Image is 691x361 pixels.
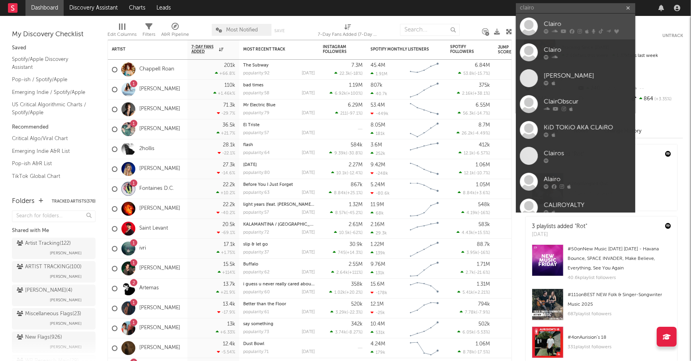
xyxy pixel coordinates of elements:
span: -45.2 % [347,211,361,215]
span: 12.1k [464,171,474,176]
div: [DATE] [302,111,315,115]
a: New Flags(926)[PERSON_NAME] [12,332,96,353]
a: KiD TOKiO AKA CLAiRO [516,117,635,143]
span: 26.2k [462,131,473,136]
a: [PERSON_NAME] [139,265,180,272]
span: 56.3k [463,111,474,116]
span: 7-Day Fans Added [191,45,217,54]
input: Search for folders... [12,211,96,222]
div: A&R Pipeline [161,20,189,43]
div: [DATE] [302,211,315,215]
button: Save [274,29,285,33]
div: popularity: 72 [243,230,269,235]
div: 1.05M [476,182,490,187]
div: +10.2 % [216,190,235,195]
div: +114 % [218,270,235,275]
span: 53.8k [463,72,474,76]
a: El Triste [243,123,260,127]
div: 6 Months Later [243,163,315,167]
div: ( ) [329,150,363,156]
div: popularity: 62 [243,270,269,275]
div: 1.91M [371,71,387,76]
div: Before You I Just Forget [243,183,315,187]
div: 65.5 [498,65,530,74]
div: 71.3k [223,103,235,108]
a: slip & let go [243,242,268,247]
div: -80.6k [371,191,390,196]
div: Spotify Followers [450,45,478,54]
a: #111onBEST NEW Folk & Singer-Songwriter Music 2025687playlist followers [526,289,677,326]
span: 8.84k [334,191,346,195]
div: 1.06M [476,162,490,168]
div: Edit Columns [107,20,137,43]
div: 1.31M [477,282,490,287]
div: Saved [12,43,96,53]
span: 4.19k [467,211,478,215]
div: 15.5k [223,262,235,267]
a: Artist Tracking(122)[PERSON_NAME] [12,238,96,259]
div: ( ) [459,170,490,176]
div: [DATE] [302,91,315,96]
a: Fontaines D.C. [139,185,174,192]
span: -97.1 % [348,111,361,116]
div: 6.29M [348,103,363,108]
div: 548k [478,202,490,207]
input: Search... [400,24,460,36]
span: -62 % [351,231,361,235]
div: popularity: 37 [243,250,269,255]
a: [PERSON_NAME] [139,106,180,113]
svg: Chart title [406,259,442,279]
div: 252k [371,151,385,156]
div: Instagram Followers [323,45,351,54]
a: Saint Levant [139,225,168,232]
span: -18 % [351,72,361,76]
span: 12.1k [464,151,474,156]
svg: Chart title [406,100,442,119]
svg: Chart title [406,179,442,199]
div: ( ) [335,111,363,116]
div: 45.4M [371,63,385,68]
a: [PERSON_NAME] [516,65,635,91]
a: Before You I Just Forget [243,183,293,187]
a: TikTok Global Chart [12,172,88,181]
div: [DATE] [302,131,315,135]
div: KiD TOKiO AKA CLAiRO [544,123,631,132]
a: CALIROYALTY [516,195,635,221]
div: A&R Pipeline [161,30,189,39]
div: 30.9k [349,242,363,247]
div: 66.4 [498,105,530,114]
div: KALAMANTINA / كلمنتينا [243,222,315,227]
a: US Critical Algorithmic Charts / Spotify/Apple [12,100,88,117]
div: [DATE] [302,171,315,175]
div: Miscellaneous Flags ( 23 ) [17,309,81,319]
div: [PERSON_NAME] ( 4 ) [17,286,72,295]
a: Buffalo [243,262,258,267]
div: ARTIST TRACKING ( 100 ) [17,262,82,272]
div: 20.5k [223,222,235,227]
div: 40.7k [371,91,387,96]
span: -4.49 % [474,131,489,136]
div: ( ) [461,210,490,215]
span: 211 [340,111,347,116]
a: Emerging Indie / Spotify/Apple [12,88,88,97]
svg: Chart title [406,279,442,299]
div: 1.19M [349,83,363,88]
div: [DATE] [532,231,587,239]
a: say something [243,322,273,326]
div: -449k [371,111,388,116]
span: [PERSON_NAME] [50,248,82,258]
div: 53.4M [371,103,385,108]
div: 375k [479,83,490,88]
div: 8.7M [478,123,490,128]
div: Clairos [544,148,631,158]
span: 2.16k [462,92,473,96]
div: -22.1 % [218,150,235,156]
div: popularity: 63 [243,191,269,195]
div: ( ) [331,170,363,176]
svg: Chart title [406,139,442,159]
div: 6.55M [476,103,490,108]
div: 17.1k [224,242,235,247]
div: flash [243,143,315,147]
div: [DATE] [302,151,315,155]
a: 2hollis [139,146,154,152]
